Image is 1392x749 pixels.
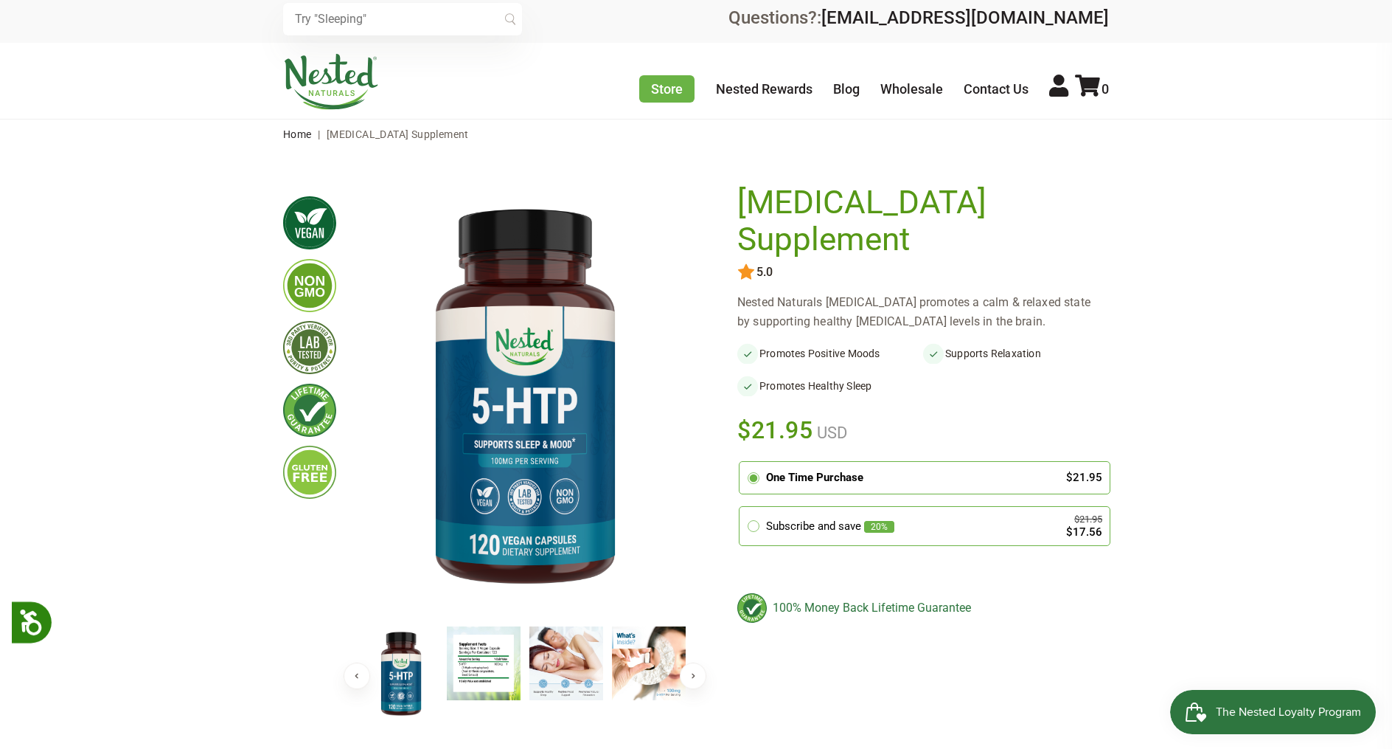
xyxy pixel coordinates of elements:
h1: [MEDICAL_DATA] Supplement [737,184,1102,258]
img: glutenfree [283,446,336,499]
span: | [314,128,324,140]
img: Nested Naturals [283,54,379,110]
img: star.svg [737,263,755,281]
a: [EMAIL_ADDRESS][DOMAIN_NAME] [821,7,1109,28]
img: vegan [283,196,336,249]
span: 5.0 [755,266,773,279]
div: Nested Naturals [MEDICAL_DATA] promotes a calm & relaxed state by supporting healthy [MEDICAL_DAT... [737,293,1109,331]
a: Home [283,128,312,140]
a: Store [639,75,695,103]
img: gmofree [283,259,336,312]
div: 100% Money Back Lifetime Guarantee [737,593,1109,623]
img: 5-HTP Supplement [529,627,603,700]
div: Questions?: [728,9,1109,27]
li: Promotes Positive Moods [737,343,923,364]
img: badge-lifetimeguarantee-color.svg [737,593,767,623]
img: 5-HTP Supplement [364,627,438,722]
a: Blog [833,81,860,97]
img: 5-HTP Supplement [447,627,521,700]
img: 5-HTP Supplement [612,627,686,700]
span: USD [813,424,847,442]
img: thirdpartytested [283,321,336,374]
span: $21.95 [737,414,813,446]
a: Wholesale [880,81,943,97]
button: Next [680,663,706,689]
li: Supports Relaxation [923,343,1109,364]
button: Previous [344,663,370,689]
li: Promotes Healthy Sleep [737,376,923,396]
a: 0 [1075,81,1109,97]
nav: breadcrumbs [283,120,1109,149]
a: Nested Rewards [716,81,812,97]
iframe: Button to open loyalty program pop-up [1170,690,1377,734]
img: 5-HTP Supplement [360,184,690,614]
input: Try "Sleeping" [283,3,522,35]
img: lifetimeguarantee [283,384,336,437]
a: Contact Us [964,81,1029,97]
span: [MEDICAL_DATA] Supplement [327,128,469,140]
span: 0 [1102,81,1109,97]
